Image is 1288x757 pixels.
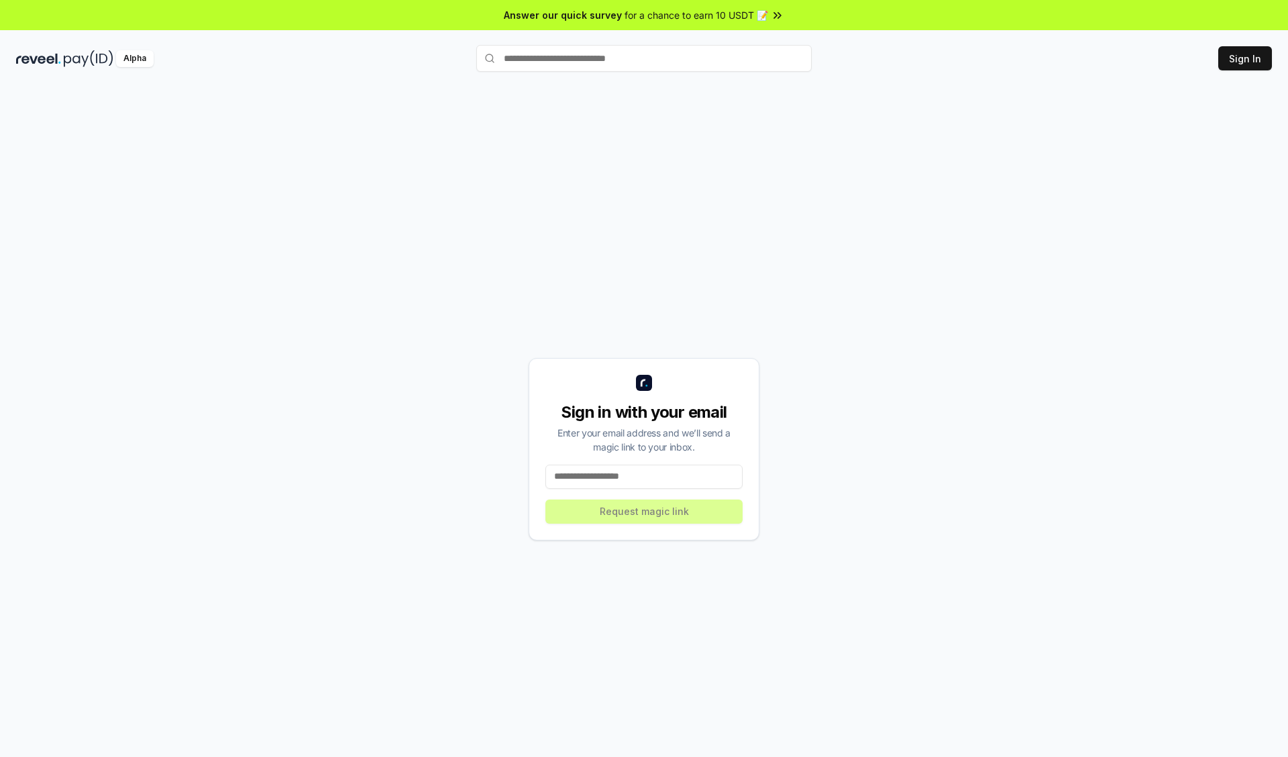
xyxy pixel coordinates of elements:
span: Answer our quick survey [504,8,622,22]
img: logo_small [636,375,652,391]
div: Alpha [116,50,154,67]
img: pay_id [64,50,113,67]
span: for a chance to earn 10 USDT 📝 [625,8,768,22]
div: Sign in with your email [545,402,743,423]
button: Sign In [1218,46,1272,70]
div: Enter your email address and we’ll send a magic link to your inbox. [545,426,743,454]
img: reveel_dark [16,50,61,67]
